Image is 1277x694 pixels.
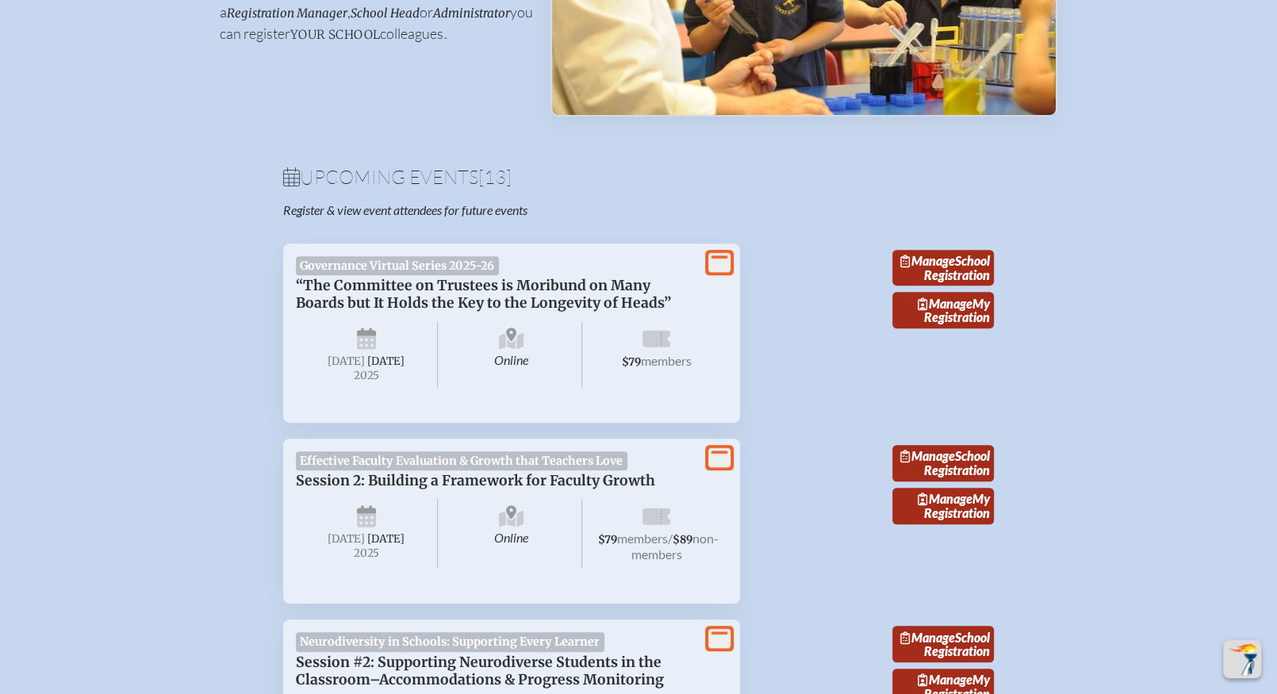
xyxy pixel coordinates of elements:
span: Session #2: Supporting Neurodiverse Students in the Classroom–Accommodations & Progress Monitoring [296,654,664,688]
span: $79 [622,355,641,369]
span: $79 [598,533,617,546]
span: Manage [918,672,972,687]
span: Manage [900,630,955,645]
span: $89 [673,533,692,546]
span: [DATE] [367,355,405,368]
span: Manage [918,296,972,311]
span: 2025 [309,370,424,382]
a: ManageSchool Registration [892,445,994,481]
span: Online [441,499,583,569]
p: Register & view event attendees for future events [283,202,702,218]
span: members [617,531,668,546]
button: Scroll Top [1223,640,1261,678]
span: Administrator [433,6,510,21]
span: Governance Virtual Series 2025-26 [296,256,499,275]
span: “The Committee on Trustees is Moribund on Many Boards but It Holds the Key to the Longevity of He... [296,277,671,312]
span: Effective Faculty Evaluation & Growth that Teachers Love [296,451,627,470]
a: ManageSchool Registration [892,626,994,662]
span: members [641,353,692,368]
span: Registration Manager [227,6,347,21]
span: [13] [478,165,512,189]
a: ManageSchool Registration [892,250,994,286]
span: non-members [631,531,719,562]
span: 2025 [309,547,424,559]
span: Online [441,321,583,388]
span: Neurodiversity in Schools: Supporting Every Learner [296,632,604,651]
span: [DATE] [328,355,365,368]
span: Manage [918,491,972,506]
span: your school [290,27,380,42]
span: [DATE] [367,532,405,546]
h1: Upcoming Events [283,167,994,186]
span: Session 2: Building a Framework for Faculty Growth [296,472,655,489]
span: School Head [351,6,420,21]
span: Manage [900,253,955,268]
img: To the top [1226,643,1258,675]
a: ManageMy Registration [892,292,994,328]
a: ManageMy Registration [892,488,994,524]
span: Manage [900,448,955,463]
span: [DATE] [328,532,365,546]
span: / [668,531,673,546]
